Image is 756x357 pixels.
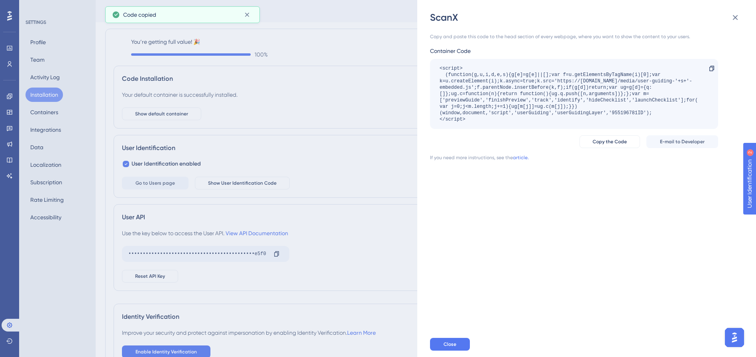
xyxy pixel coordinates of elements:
[430,338,470,351] button: Close
[723,326,746,349] iframe: UserGuiding AI Assistant Launcher
[430,46,718,56] div: Container Code
[6,2,55,12] span: User Identification
[593,139,627,145] span: Copy the Code
[444,341,456,347] span: Close
[430,11,745,24] div: ScanX
[660,139,705,145] span: E-mail to Developer
[440,65,701,123] div: <script> (function(g,u,i,d,e,s){g[e]=g[e]||[];var f=u.getElementsByTagName(i)[0];var k=u.createEl...
[123,10,156,20] span: Code copied
[646,135,718,148] button: E-mail to Developer
[513,154,529,161] a: article.
[61,4,63,10] div: 2
[430,33,718,40] div: Copy and paste this code to the head section of every webpage, where you want to show the content...
[430,154,513,161] div: If you need more instructions, see the
[579,135,640,148] button: Copy the Code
